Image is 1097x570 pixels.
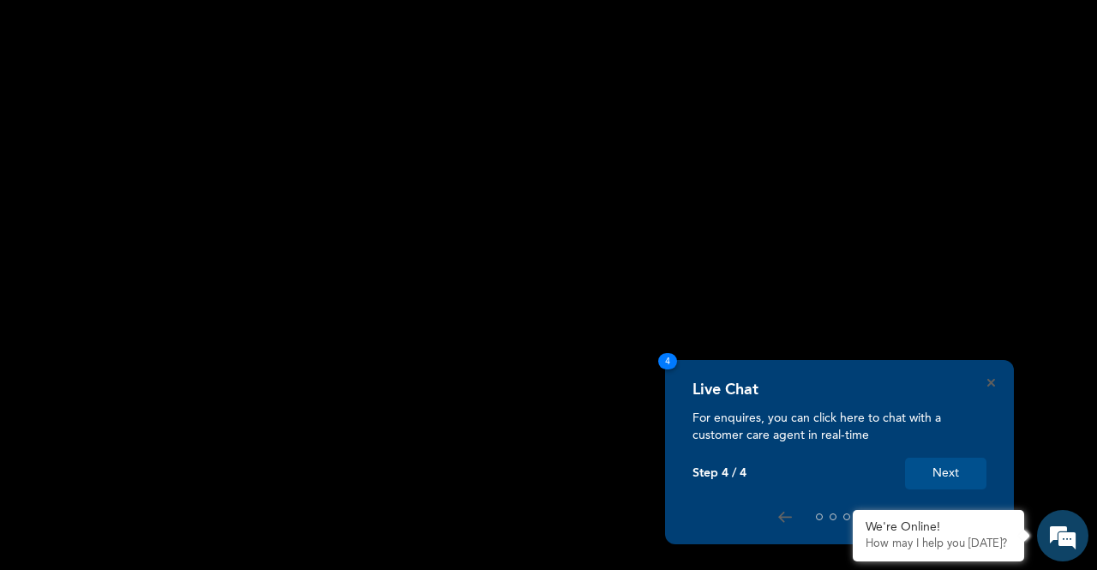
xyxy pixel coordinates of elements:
[692,466,746,481] p: Step 4 / 4
[866,537,1011,551] p: How may I help you today?
[987,379,995,387] button: Close
[866,520,1011,535] div: We're Online!
[692,381,758,399] h4: Live Chat
[905,458,986,489] button: Next
[658,353,677,369] span: 4
[692,410,986,444] p: For enquires, you can click here to chat with a customer care agent in real-time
